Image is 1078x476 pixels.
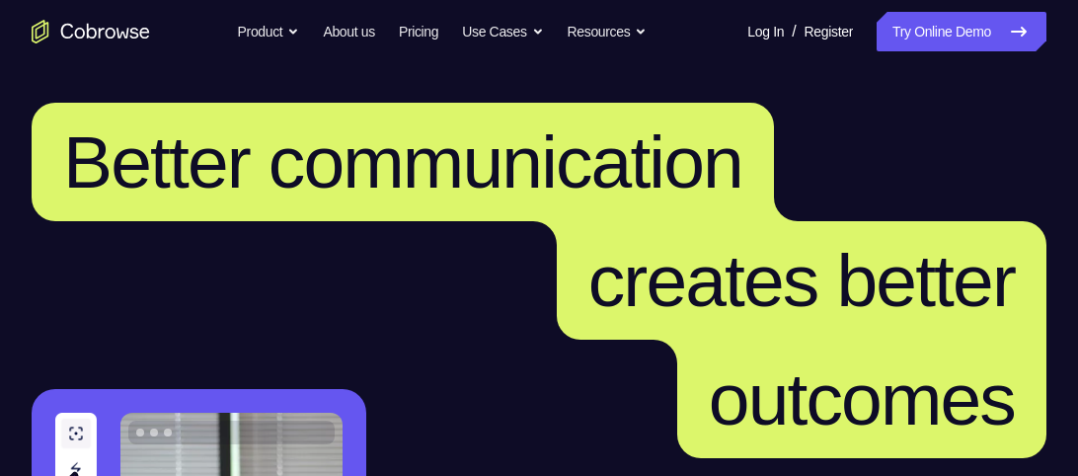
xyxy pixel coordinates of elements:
span: outcomes [709,357,1015,440]
span: Better communication [63,120,742,203]
button: Product [238,12,300,51]
a: Try Online Demo [877,12,1046,51]
a: Go to the home page [32,20,150,43]
button: Resources [568,12,648,51]
span: creates better [588,239,1015,322]
button: Use Cases [462,12,543,51]
a: About us [323,12,374,51]
a: Pricing [399,12,438,51]
a: Register [805,12,853,51]
span: / [792,20,796,43]
a: Log In [747,12,784,51]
